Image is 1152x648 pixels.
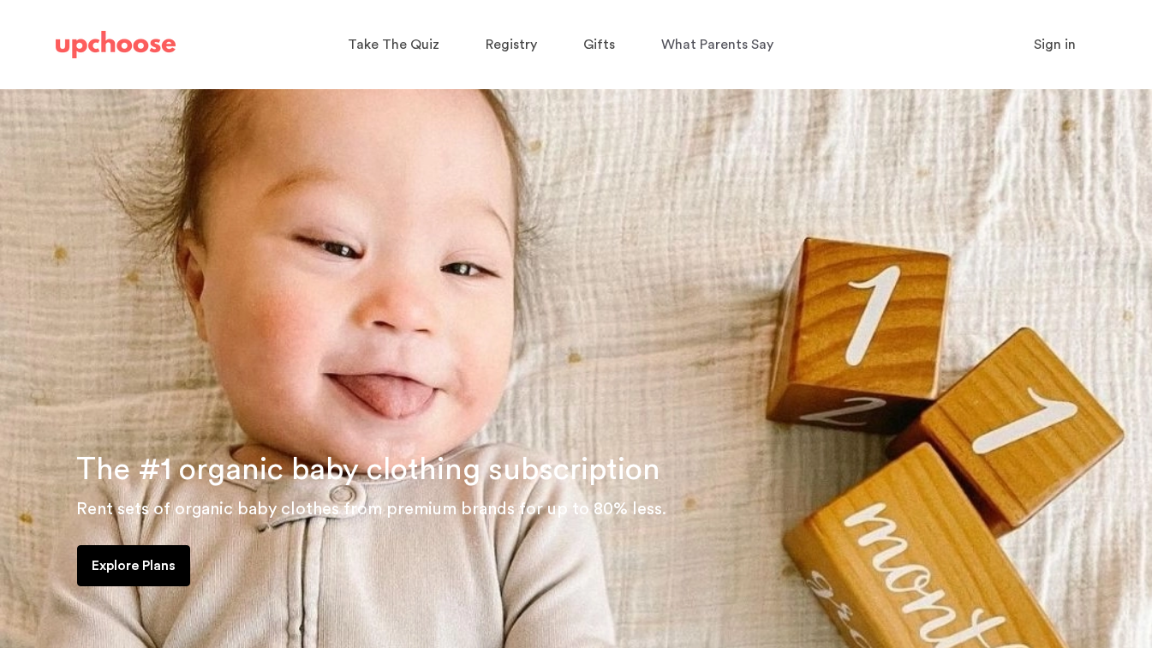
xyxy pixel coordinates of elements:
[486,28,542,62] a: Registry
[661,38,773,51] span: What Parents Say
[1034,38,1076,51] span: Sign in
[56,31,176,58] img: UpChoose
[583,28,620,62] a: Gifts
[583,38,615,51] span: Gifts
[77,545,190,586] a: Explore Plans
[661,28,779,62] a: What Parents Say
[76,454,660,485] span: The #1 organic baby clothing subscription
[92,555,176,576] p: Explore Plans
[56,27,176,63] a: UpChoose
[76,495,1131,523] p: Rent sets of organic baby clothes from premium brands for up to 80% less.
[1012,27,1097,62] button: Sign in
[486,38,537,51] span: Registry
[348,38,439,51] span: Take The Quiz
[348,28,445,62] a: Take The Quiz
